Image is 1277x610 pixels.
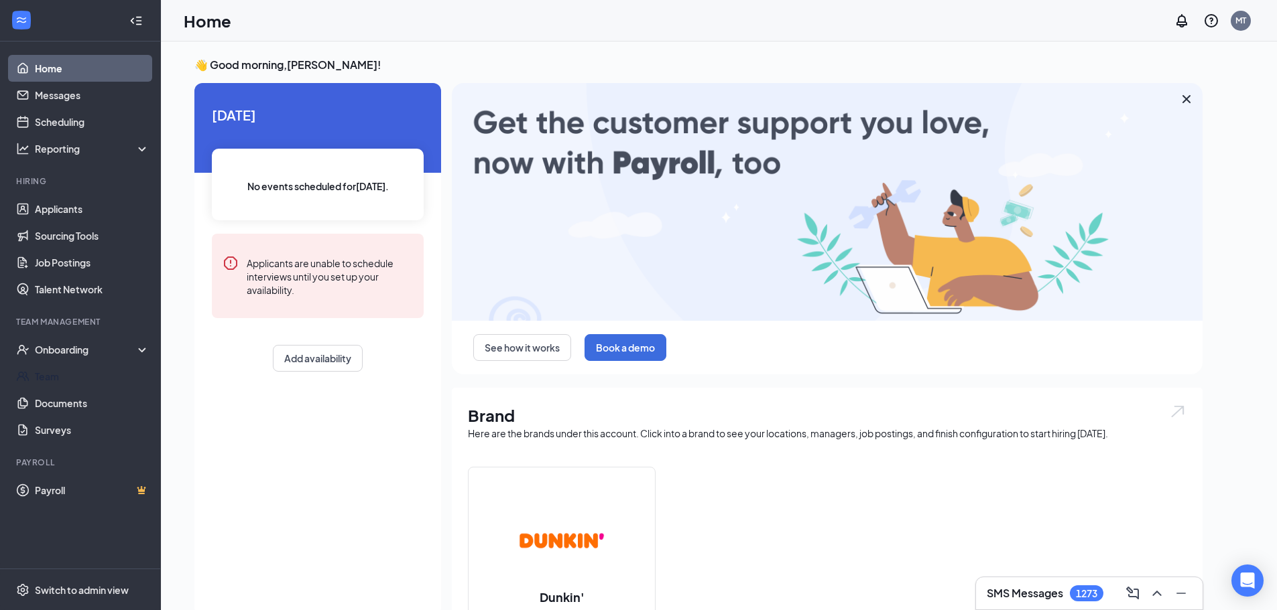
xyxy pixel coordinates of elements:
div: 1273 [1076,588,1097,599]
a: PayrollCrown [35,477,149,504]
a: Surveys [35,416,149,443]
div: Open Intercom Messenger [1231,564,1264,597]
div: Payroll [16,457,147,468]
svg: Error [223,255,239,271]
a: Job Postings [35,249,149,276]
button: ChevronUp [1146,583,1168,604]
button: Book a demo [585,334,666,361]
a: Scheduling [35,108,149,135]
a: Home [35,55,149,82]
svg: Minimize [1173,585,1189,601]
div: Team Management [16,316,147,327]
h2: Dunkin' [526,589,598,605]
button: Minimize [1170,583,1192,604]
div: Applicants are unable to schedule interviews until you set up your availability. [247,255,413,297]
div: Switch to admin view [35,583,129,597]
svg: Cross [1178,91,1195,107]
svg: Collapse [129,14,143,27]
img: payroll-large.gif [452,83,1203,321]
img: Dunkin' [519,498,605,583]
svg: Notifications [1174,13,1190,29]
a: Applicants [35,196,149,222]
svg: Analysis [16,142,29,155]
a: Talent Network [35,276,149,303]
button: See how it works [473,334,571,361]
div: Hiring [16,175,147,187]
svg: Settings [16,583,29,597]
svg: QuestionInfo [1203,13,1219,29]
img: open.6027fd2a22e1237b5b06.svg [1169,404,1187,419]
svg: UserCheck [16,343,29,356]
div: Onboarding [35,343,138,356]
span: No events scheduled for [DATE] . [247,179,389,194]
div: Reporting [35,142,150,155]
svg: WorkstreamLogo [15,13,28,27]
h1: Home [184,9,231,32]
span: [DATE] [212,104,424,125]
button: Add availability [273,345,363,372]
a: Sourcing Tools [35,222,149,249]
svg: ComposeMessage [1125,585,1141,601]
div: Here are the brands under this account. Click into a brand to see your locations, managers, job p... [468,427,1187,440]
a: Team [35,363,149,390]
a: Messages [35,82,149,108]
a: Documents [35,390,149,416]
div: MT [1235,15,1246,26]
svg: ChevronUp [1149,585,1165,601]
h3: 👋 Good morning, [PERSON_NAME] ! [194,58,1203,72]
button: ComposeMessage [1122,583,1144,604]
h1: Brand [468,404,1187,427]
h3: SMS Messages [987,586,1063,601]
